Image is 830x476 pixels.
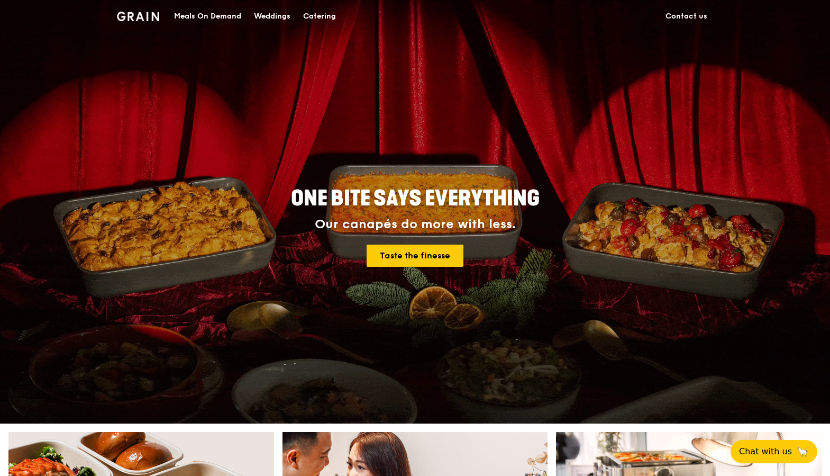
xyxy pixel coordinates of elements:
a: Catering [297,1,342,32]
a: Taste the finesse [367,245,463,267]
div: Our canapés do more with less. [225,217,606,232]
img: Grain [117,12,160,21]
a: Contact us [659,1,714,32]
div: Meals On Demand [174,1,241,32]
div: Weddings [254,1,290,32]
span: 🦙 [796,445,809,458]
span: ONE BITE SAYS EVERYTHING [291,186,540,211]
div: Catering [303,1,336,32]
a: Weddings [248,1,297,32]
span: Chat with us [739,445,792,458]
button: Chat with us🦙 [731,440,817,463]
